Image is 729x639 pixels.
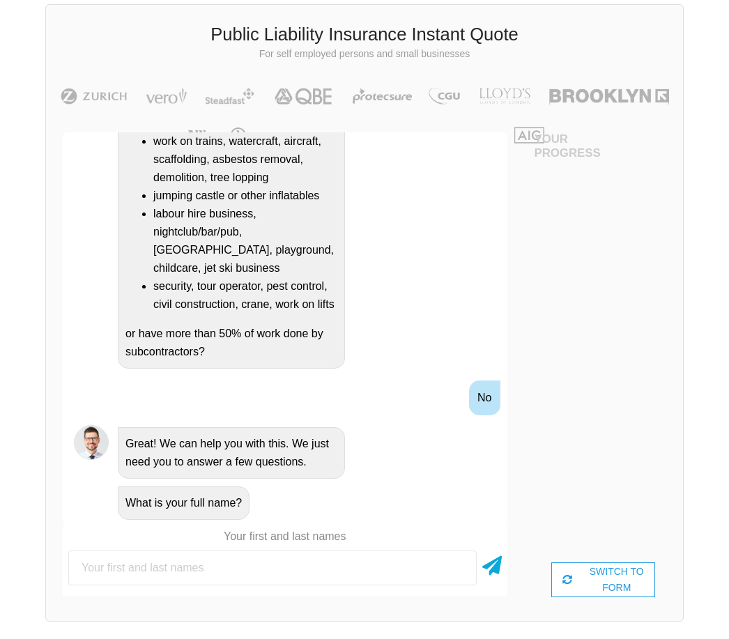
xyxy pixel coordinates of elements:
li: labour hire business, nightclub/bar/pub, [GEOGRAPHIC_DATA], playground, childcare, jet ski business [153,205,337,277]
img: Zurich | Public Liability Insurance [54,88,133,105]
li: jumping castle or other inflatables [153,187,337,205]
div: What is your full name? [118,486,250,520]
img: Chatbot | PLI [74,425,109,460]
img: Vero | Public Liability Insurance [139,88,193,105]
img: QBE | Public Liability Insurance [266,88,342,105]
img: Brooklyn | Public Liability Insurance [544,88,674,105]
img: CGU | Public Liability Insurance [423,88,465,105]
p: For self employed persons and small businesses [56,47,673,61]
img: Steadfast | Public Liability Insurance [199,88,261,105]
div: Great! We can help you with this. We just need you to answer a few questions. [118,427,345,479]
img: LLOYD's | Public Liability Insurance [471,88,538,105]
div: No [469,380,500,415]
div: SWITCH TO FORM [551,562,655,597]
p: Your first and last names [63,529,507,544]
h4: Your Progress [535,132,604,160]
img: Protecsure | Public Liability Insurance [347,88,417,105]
li: security, tour operator, pest control, civil construction, crane, work on lifts [153,277,337,314]
h3: Public Liability Insurance Instant Quote [56,22,673,47]
li: work on trains, watercraft, aircraft, scaffolding, asbestos removal, demolition, tree lopping [153,132,337,187]
input: Your first and last names [68,551,477,585]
